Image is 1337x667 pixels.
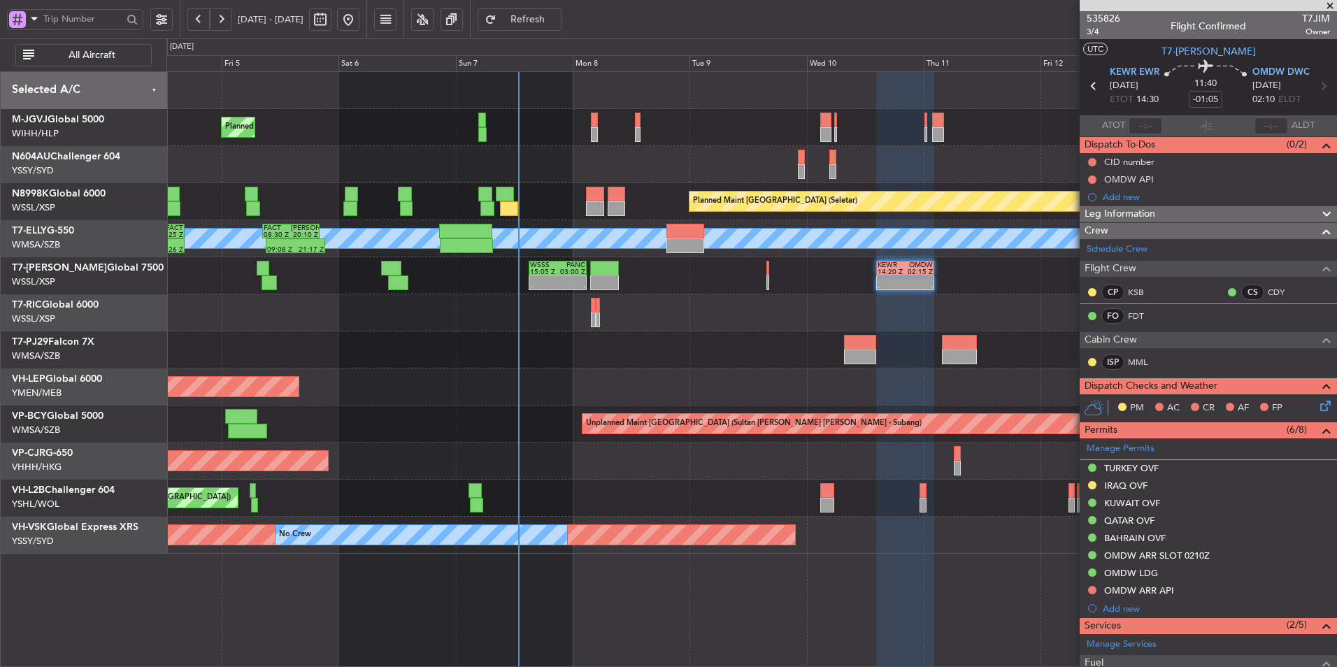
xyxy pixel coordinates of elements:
[807,55,924,72] div: Wed 10
[12,300,42,310] span: T7-RIC
[1272,401,1282,415] span: FP
[170,41,194,53] div: [DATE]
[530,261,558,268] div: WSSS
[295,246,324,253] div: 21:17 Z
[530,268,558,275] div: 15:05 Z
[905,261,933,268] div: OMDW
[1252,79,1281,93] span: [DATE]
[12,448,73,458] a: VP-CJRG-650
[558,261,586,268] div: PANC
[1110,66,1159,80] span: KEWR EWR
[1087,638,1157,652] a: Manage Services
[12,226,74,236] a: T7-ELLYG-550
[1101,285,1124,300] div: CP
[12,411,103,421] a: VP-BCYGlobal 5000
[905,283,933,290] div: -
[12,127,59,140] a: WIHH/HLP
[37,50,147,60] span: All Aircraft
[1083,43,1108,55] button: UTC
[1104,567,1158,579] div: OMDW LDG
[1287,137,1307,152] span: (0/2)
[1104,173,1154,185] div: OMDW API
[12,522,47,532] span: VH-VSK
[1110,79,1138,93] span: [DATE]
[1104,532,1166,544] div: BAHRAIN OVF
[1085,378,1217,394] span: Dispatch Checks and Weather
[12,115,104,124] a: M-JGVJGlobal 5000
[12,164,54,177] a: YSSY/SYD
[238,13,303,26] span: [DATE] - [DATE]
[12,448,45,458] span: VP-CJR
[1085,206,1155,222] span: Leg Information
[1104,550,1210,561] div: OMDW ARR SLOT 0210Z
[1041,55,1157,72] div: Fri 12
[499,15,557,24] span: Refresh
[12,485,45,495] span: VH-L2B
[1268,286,1299,299] a: CDY
[1101,354,1124,370] div: ISP
[12,201,55,214] a: WSSL/XSP
[12,535,54,547] a: YSSY/SYD
[12,263,164,273] a: T7-[PERSON_NAME]Global 7500
[12,387,62,399] a: YMEN/MEB
[1104,584,1174,596] div: OMDW ARR API
[1203,401,1215,415] span: CR
[1128,356,1159,368] a: MML
[225,117,389,138] div: Planned Maint [GEOGRAPHIC_DATA] (Seletar)
[1104,462,1159,474] div: TURKEY OVF
[338,55,455,72] div: Sat 6
[558,283,586,290] div: -
[1287,422,1307,437] span: (6/8)
[558,268,586,275] div: 03:00 Z
[1085,422,1117,438] span: Permits
[12,374,45,384] span: VH-LEP
[12,485,115,495] a: VH-L2BChallenger 604
[1161,44,1256,59] span: T7-[PERSON_NAME]
[12,189,106,199] a: N8998KGlobal 6000
[291,224,318,231] div: [PERSON_NAME]
[1085,137,1155,153] span: Dispatch To-Dos
[1104,156,1154,168] div: CID number
[267,246,296,253] div: 09:08 Z
[1085,261,1136,277] span: Flight Crew
[1241,285,1264,300] div: CS
[878,261,906,268] div: KEWR
[12,424,60,436] a: WMSA/SZB
[878,283,906,290] div: -
[12,522,138,532] a: VH-VSKGlobal Express XRS
[279,524,311,545] div: No Crew
[1104,497,1160,509] div: KUWAIT OVF
[478,8,562,31] button: Refresh
[12,115,48,124] span: M-JGVJ
[12,152,120,162] a: N604AUChallenger 604
[154,246,183,253] div: 16:26 Z
[1102,119,1125,133] span: ATOT
[12,461,62,473] a: VHHH/HKG
[12,498,59,510] a: YSHL/WOL
[1302,26,1330,38] span: Owner
[12,337,94,347] a: T7-PJ29Falcon 7X
[154,224,183,231] div: FACT
[1129,117,1162,134] input: --:--
[573,55,689,72] div: Mon 8
[1302,11,1330,26] span: T7JIM
[291,231,318,238] div: 20:10 Z
[1085,618,1121,634] span: Services
[43,8,122,29] input: Trip Number
[1128,286,1159,299] a: KSB
[1136,93,1159,107] span: 14:30
[1085,223,1108,239] span: Crew
[12,263,107,273] span: T7-[PERSON_NAME]
[12,374,102,384] a: VH-LEPGlobal 6000
[1194,77,1217,91] span: 11:40
[1101,308,1124,324] div: FO
[1087,26,1120,38] span: 3/4
[530,283,558,290] div: -
[586,413,922,434] div: Unplanned Maint [GEOGRAPHIC_DATA] (Sultan [PERSON_NAME] [PERSON_NAME] - Subang)
[12,238,60,251] a: WMSA/SZB
[1087,243,1147,257] a: Schedule Crew
[924,55,1041,72] div: Thu 11
[222,55,338,72] div: Fri 5
[12,275,55,288] a: WSSL/XSP
[1278,93,1301,107] span: ELDT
